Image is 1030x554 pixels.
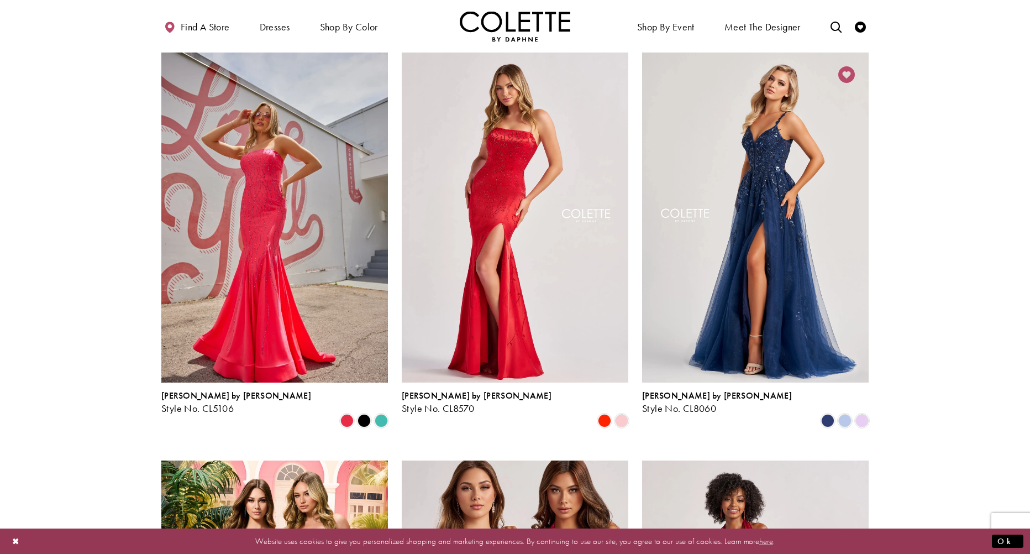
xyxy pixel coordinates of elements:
span: Style No. CL8060 [642,402,716,415]
p: Website uses cookies to give you personalized shopping and marketing experiences. By continuing t... [80,534,950,548]
div: Colette by Daphne Style No. CL8570 [402,391,551,414]
a: Visit Colette by Daphne Style No. CL8060 Page [642,53,869,382]
a: Meet the designer [722,11,803,41]
i: Scarlet [598,414,611,427]
span: [PERSON_NAME] by [PERSON_NAME] [161,390,311,401]
a: Check Wishlist [852,11,869,41]
span: Meet the designer [724,22,801,33]
span: Shop by color [317,11,381,41]
div: Colette by Daphne Style No. CL8060 [642,391,792,414]
span: Style No. CL8570 [402,402,474,415]
i: Lilac [855,414,869,427]
span: Style No. CL5106 [161,402,234,415]
span: Dresses [260,22,290,33]
button: Close Dialog [7,531,25,551]
div: Colette by Daphne Style No. CL5106 [161,391,311,414]
span: Find a store [181,22,230,33]
span: Dresses [257,11,293,41]
span: [PERSON_NAME] by [PERSON_NAME] [642,390,792,401]
a: Visit Home Page [460,11,570,41]
i: Strawberry [340,414,354,427]
span: [PERSON_NAME] by [PERSON_NAME] [402,390,551,401]
i: Bluebell [838,414,852,427]
a: Find a store [161,11,232,41]
img: Colette by Daphne [460,11,570,41]
i: Ice Pink [615,414,628,427]
i: Turquoise [375,414,388,427]
a: Visit Colette by Daphne Style No. CL8570 Page [402,53,628,382]
a: here [759,535,773,546]
i: Navy Blue [821,414,834,427]
a: Add to Wishlist [835,63,858,86]
span: Shop By Event [634,11,697,41]
span: Shop By Event [637,22,695,33]
button: Submit Dialog [992,534,1023,548]
i: Black [358,414,371,427]
a: Toggle search [828,11,844,41]
span: Shop by color [320,22,378,33]
a: Visit Colette by Daphne Style No. CL5106 Page [161,53,388,382]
